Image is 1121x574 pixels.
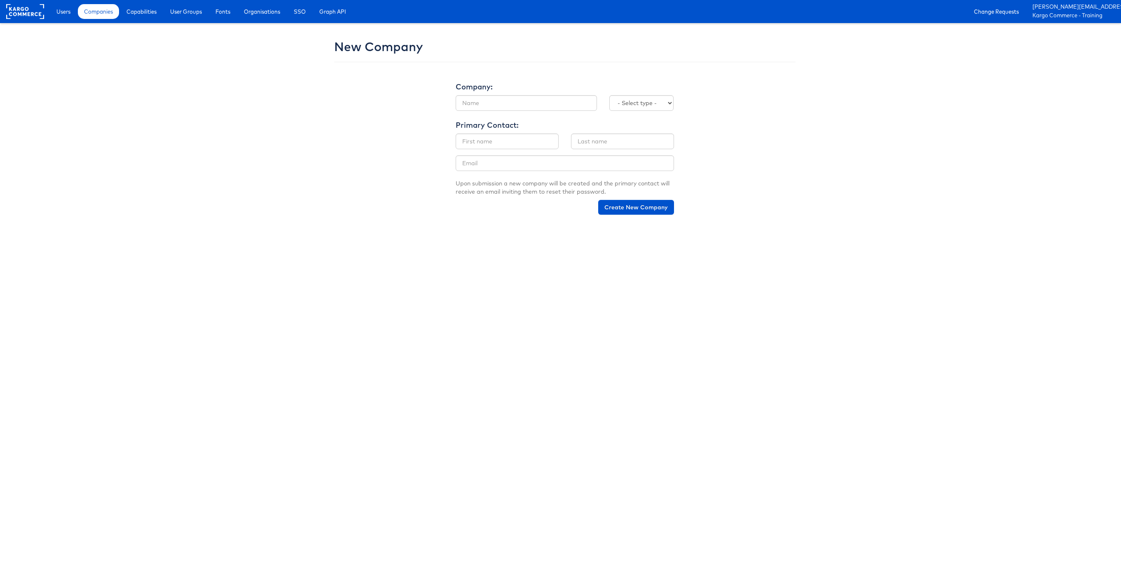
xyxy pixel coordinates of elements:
input: Email [456,155,674,171]
span: Organisations [244,7,280,16]
h4: Company: [456,83,674,91]
input: Name [456,95,597,111]
span: Graph API [319,7,346,16]
a: Fonts [209,4,236,19]
a: Capabilities [120,4,163,19]
h4: Primary Contact: [456,121,674,129]
span: Fonts [215,7,230,16]
input: First name [456,134,559,149]
span: Companies [84,7,113,16]
a: [PERSON_NAME][EMAIL_ADDRESS][PERSON_NAME][DOMAIN_NAME] [1032,3,1115,12]
span: User Groups [170,7,202,16]
a: Change Requests [968,4,1025,19]
span: Capabilities [126,7,157,16]
input: Last name [571,134,674,149]
select: Choose from either Internal (staff) or External (client) [609,95,674,111]
a: Users [50,4,77,19]
h2: New Company [334,40,796,54]
a: Companies [78,4,119,19]
span: SSO [294,7,306,16]
a: SSO [288,4,312,19]
a: User Groups [164,4,208,19]
a: Kargo Commerce - Training [1032,12,1115,20]
p: Upon submission a new company will be created and the primary contact will receive an email invit... [456,179,674,196]
a: Organisations [238,4,286,19]
span: Users [56,7,70,16]
a: Graph API [313,4,352,19]
button: Create New Company [598,200,674,215]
